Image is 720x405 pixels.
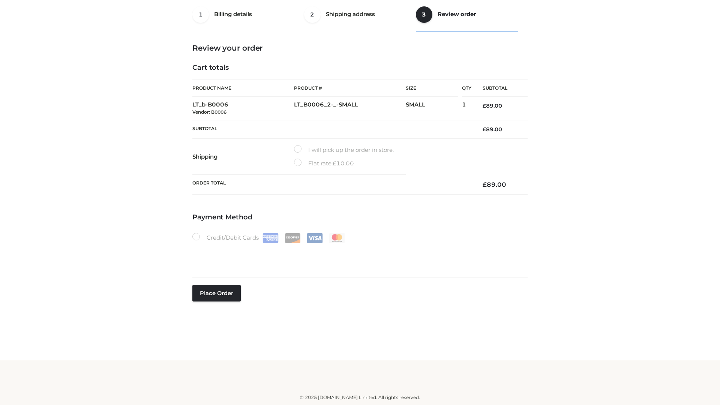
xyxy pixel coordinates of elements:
th: Order Total [192,175,471,195]
td: SMALL [406,97,462,120]
th: Product Name [192,79,294,97]
label: I will pick up the order in store. [294,145,394,155]
h4: Cart totals [192,64,528,72]
th: Qty [462,79,471,97]
label: Flat rate: [294,159,354,168]
small: Vendor: B0006 [192,109,226,115]
td: LT_B0006_2-_-SMALL [294,97,406,120]
span: £ [483,102,486,109]
bdi: 89.00 [483,126,502,133]
th: Size [406,80,458,97]
bdi: 89.00 [483,181,506,188]
img: Mastercard [329,233,345,243]
button: Place order [192,285,241,301]
iframe: Secure payment input frame [191,241,526,269]
img: Discover [285,233,301,243]
td: LT_b-B0006 [192,97,294,120]
div: © 2025 [DOMAIN_NAME] Limited. All rights reserved. [111,394,609,401]
span: £ [333,160,336,167]
label: Credit/Debit Cards [192,233,346,243]
td: 1 [462,97,471,120]
img: Amex [262,233,279,243]
th: Subtotal [192,120,471,138]
th: Subtotal [471,80,528,97]
th: Shipping [192,139,294,175]
span: £ [483,126,486,133]
span: £ [483,181,487,188]
bdi: 10.00 [333,160,354,167]
h3: Review your order [192,43,528,52]
th: Product # [294,79,406,97]
img: Visa [307,233,323,243]
bdi: 89.00 [483,102,502,109]
h4: Payment Method [192,213,528,222]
